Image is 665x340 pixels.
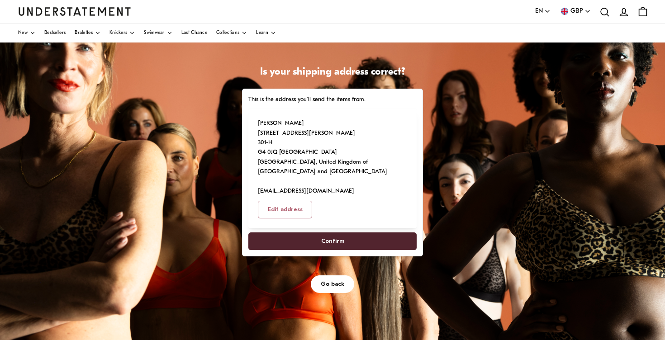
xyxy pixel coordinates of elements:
[18,31,28,35] span: New
[181,31,207,35] span: Last Chance
[258,118,407,196] p: [PERSON_NAME] [STREET_ADDRESS][PERSON_NAME] 301-H G4 0JQ [GEOGRAPHIC_DATA] [GEOGRAPHIC_DATA], Uni...
[268,201,303,218] span: Edit address
[256,24,276,42] a: Learn
[535,6,543,16] span: EN
[18,7,131,15] a: Understatement Homepage
[75,24,100,42] a: Bralettes
[216,31,239,35] span: Collections
[570,6,583,16] span: GBP
[144,31,164,35] span: Swimwear
[109,24,135,42] a: Knickers
[75,31,93,35] span: Bralettes
[321,233,344,250] span: Confirm
[18,24,35,42] a: New
[109,31,127,35] span: Knickers
[535,6,551,16] button: EN
[321,276,344,293] span: Go back
[248,95,417,104] p: This is the address you'll send the items from.
[44,31,66,35] span: Bestsellers
[258,201,313,218] button: Edit address
[256,31,268,35] span: Learn
[216,24,247,42] a: Collections
[181,24,207,42] a: Last Chance
[44,24,66,42] a: Bestsellers
[248,232,417,250] button: Confirm
[242,66,423,79] h1: Is your shipping address correct?
[144,24,172,42] a: Swimwear
[560,6,591,16] button: GBP
[311,275,354,293] button: Go back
